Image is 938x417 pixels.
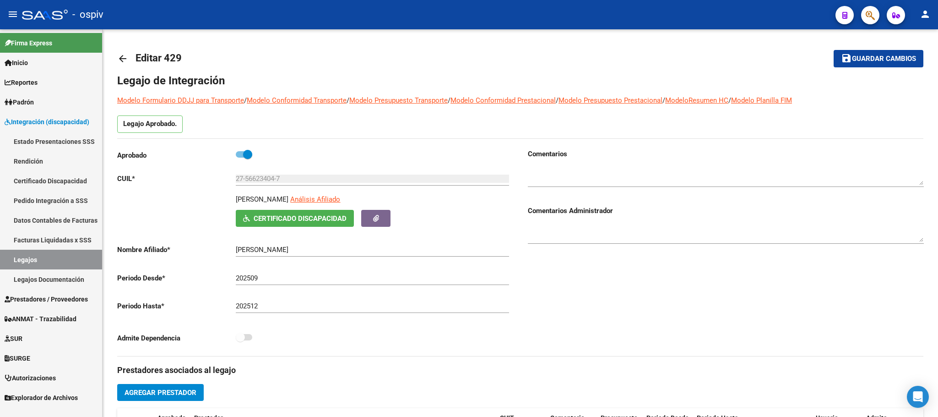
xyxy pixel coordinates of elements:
[852,55,916,63] span: Guardar cambios
[236,210,354,227] button: Certificado Discapacidad
[117,73,923,88] h1: Legajo de Integración
[117,301,236,311] p: Periodo Hasta
[117,150,236,160] p: Aprobado
[5,393,78,403] span: Explorador de Archivos
[5,334,22,344] span: SUR
[5,58,28,68] span: Inicio
[117,115,183,133] p: Legajo Aprobado.
[117,364,923,377] h3: Prestadores asociados al legajo
[117,96,244,104] a: Modelo Formulario DDJJ para Transporte
[5,77,38,88] span: Reportes
[117,174,236,184] p: CUIL
[5,38,52,48] span: Firma Express
[731,96,792,104] a: Modelo Planilla FIM
[117,53,128,64] mat-icon: arrow_back
[349,96,448,104] a: Modelo Presupuesto Transporte
[7,9,18,20] mat-icon: menu
[236,194,288,204] p: [PERSON_NAME]
[920,9,931,20] mat-icon: person
[558,96,662,104] a: Modelo Presupuesto Prestacional
[528,206,924,216] h3: Comentarios Administrador
[290,195,340,203] span: Análisis Afiliado
[117,384,204,401] button: Agregar Prestador
[450,96,556,104] a: Modelo Conformidad Prestacional
[247,96,347,104] a: Modelo Conformidad Transporte
[125,389,196,397] span: Agregar Prestador
[72,5,103,25] span: - ospiv
[136,52,182,64] span: Editar 429
[5,97,34,107] span: Padrón
[841,53,852,64] mat-icon: save
[665,96,728,104] a: ModeloResumen HC
[5,314,76,324] span: ANMAT - Trazabilidad
[5,373,56,383] span: Autorizaciones
[528,149,924,159] h3: Comentarios
[254,214,347,223] span: Certificado Discapacidad
[5,117,89,127] span: Integración (discapacidad)
[907,386,929,408] div: Open Intercom Messenger
[117,273,236,283] p: Periodo Desde
[117,333,236,343] p: Admite Dependencia
[834,50,923,67] button: Guardar cambios
[117,245,236,255] p: Nombre Afiliado
[5,353,30,363] span: SURGE
[5,294,88,304] span: Prestadores / Proveedores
